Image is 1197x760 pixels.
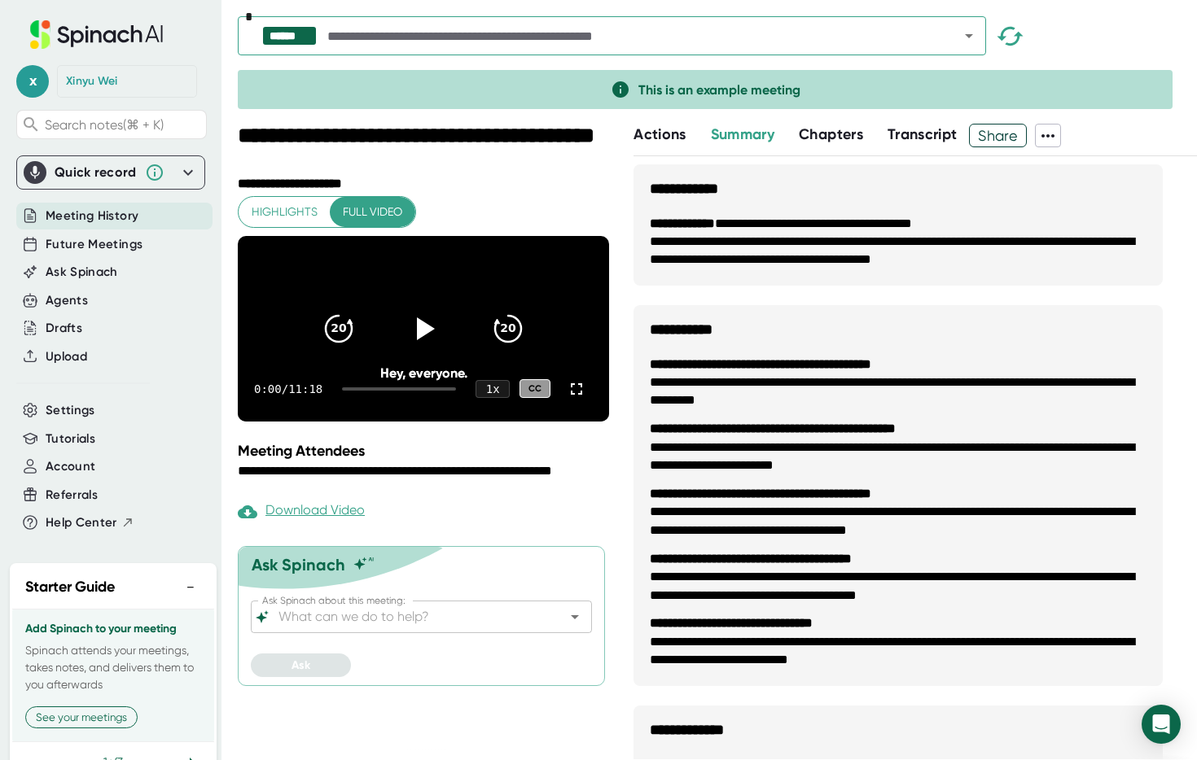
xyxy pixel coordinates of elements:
[25,576,115,598] h2: Starter Guide
[520,379,550,398] div: CC
[251,653,351,677] button: Ask
[970,121,1026,150] span: Share
[275,365,572,381] div: Hey, everyone.
[46,430,95,448] button: Tutorials
[330,197,415,227] button: Full video
[46,513,117,532] span: Help Center
[25,622,201,636] h3: Add Spinach to your meeting
[46,207,138,225] button: Meeting History
[16,65,49,98] span: x
[55,164,137,181] div: Quick record
[252,555,345,574] div: Ask Spinach
[25,642,201,693] p: Spinach attends your meetings, takes notes, and delivers them to you afterwards
[25,706,138,728] button: See your meetings
[238,502,365,522] div: Download Video
[476,380,510,398] div: 1 x
[238,442,613,460] div: Meeting Attendees
[799,124,863,146] button: Chapters
[958,24,980,47] button: Open
[711,125,774,143] span: Summary
[275,605,539,628] input: What can we do to help?
[46,513,134,532] button: Help Center
[66,74,118,89] div: Xinyu Wei
[46,319,82,338] button: Drafts
[45,117,164,133] span: Search notes (⌘ + K)
[254,382,322,395] div: 0:00 / 11:18
[46,347,87,366] button: Upload
[292,658,310,672] span: Ask
[634,125,686,143] span: Actions
[46,486,98,504] button: Referrals
[46,291,88,310] button: Agents
[888,125,958,143] span: Transcript
[1142,705,1181,744] div: Open Intercom Messenger
[46,457,95,476] button: Account
[252,202,318,222] span: Highlights
[969,124,1027,147] button: Share
[46,235,142,254] button: Future Meetings
[46,263,118,282] button: Ask Spinach
[343,202,402,222] span: Full video
[180,575,201,599] button: −
[638,82,800,98] span: This is an example meeting
[239,197,331,227] button: Highlights
[888,124,958,146] button: Transcript
[634,124,686,146] button: Actions
[563,605,586,628] button: Open
[24,156,198,189] div: Quick record
[711,124,774,146] button: Summary
[46,401,95,420] button: Settings
[799,125,863,143] span: Chapters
